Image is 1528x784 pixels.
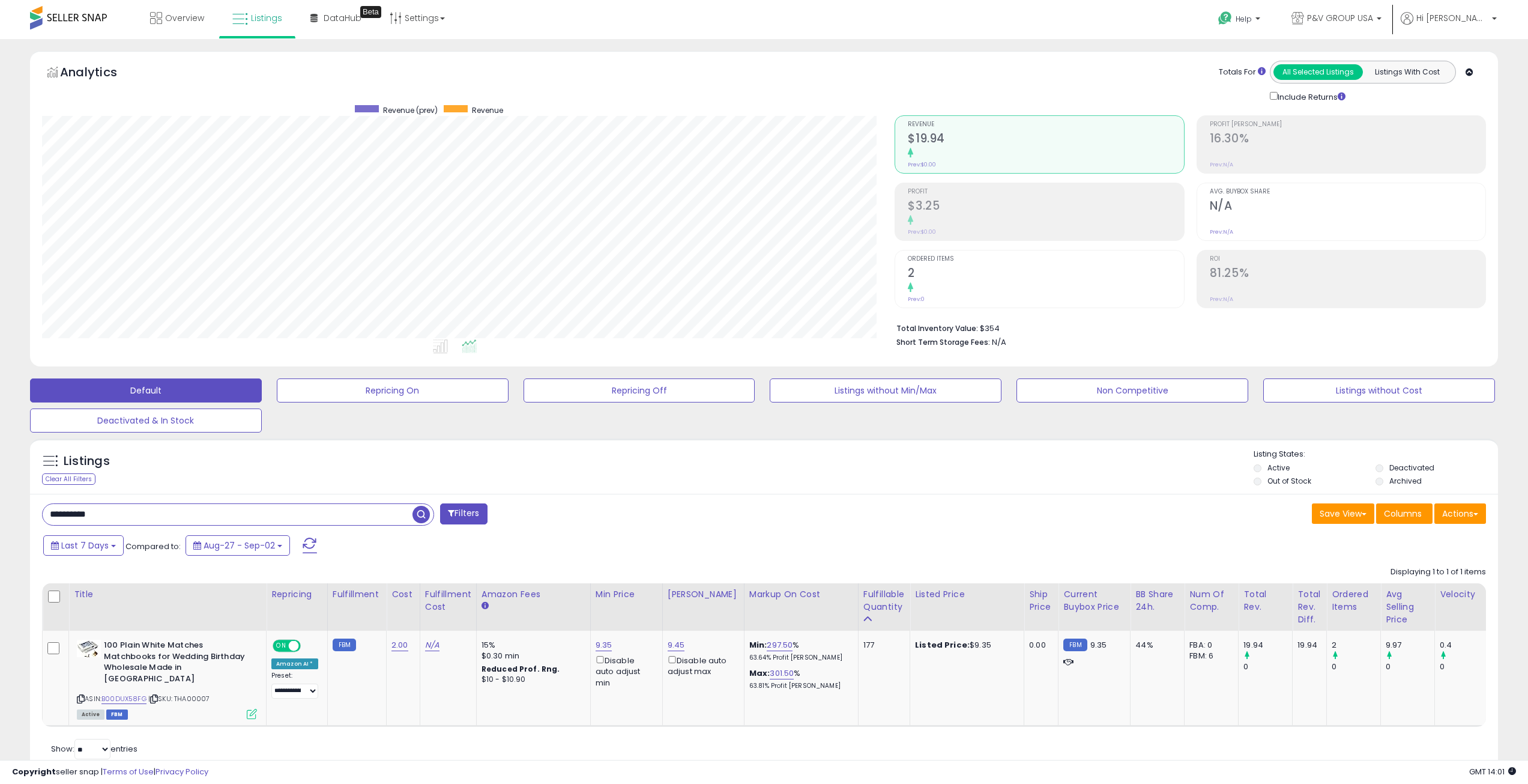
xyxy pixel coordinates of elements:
[42,473,95,485] div: Clear All Filters
[271,658,318,669] div: Amazon AI *
[596,654,653,688] div: Disable auto adjust min
[1243,588,1287,613] div: Total Rev.
[61,539,109,552] span: Last 7 Days
[1440,640,1488,651] div: 0.4
[1469,766,1516,777] span: 2025-09-11 14:01 GMT
[425,588,471,613] div: Fulfillment Cost
[482,640,581,651] div: 15%
[482,601,489,612] small: Amazon Fees.
[12,766,56,777] strong: Copyright
[1297,588,1321,626] div: Total Rev. Diff.
[863,588,905,613] div: Fulfillable Quantity
[1401,12,1497,39] a: Hi [PERSON_NAME]
[104,640,250,687] b: 100 Plain White Matches Matchbooks for Wedding Birthday Wholesale Made in [GEOGRAPHIC_DATA]
[767,639,793,651] a: 297.50
[1219,67,1266,78] div: Totals For
[271,672,318,699] div: Preset:
[596,639,612,651] a: 9.35
[992,336,1006,348] span: N/A
[1090,639,1107,651] span: 9.35
[60,64,140,84] h5: Analytics
[1210,132,1485,148] h2: 16.30%
[186,535,290,556] button: Aug-27 - Sep-02
[1389,463,1434,473] label: Deactivated
[908,161,936,168] small: Prev: $0.00
[101,694,146,704] a: B00DUX58FG
[896,323,978,333] b: Total Inventory Value:
[482,651,581,661] div: $0.30 min
[64,453,110,470] h5: Listings
[915,640,1015,651] div: $9.35
[30,409,262,433] button: Deactivated & In Stock
[1362,64,1452,80] button: Listings With Cost
[12,767,208,778] div: seller snap | |
[299,641,318,651] span: OFF
[1273,64,1363,80] button: All Selected Listings
[482,664,560,674] b: Reduced Prof. Rng.
[668,654,735,677] div: Disable auto adjust max
[1209,2,1272,39] a: Help
[324,12,361,24] span: DataHub
[1210,121,1485,128] span: Profit [PERSON_NAME]
[1391,567,1486,578] div: Displaying 1 to 1 of 1 items
[1135,588,1179,613] div: BB Share 24h.
[1243,640,1292,651] div: 19.94
[1297,640,1317,651] div: 19.94
[106,710,128,720] span: FBM
[1386,588,1430,626] div: Avg Selling Price
[908,189,1183,195] span: Profit
[668,639,685,651] a: 9.45
[1016,378,1248,403] button: Non Competitive
[1434,503,1486,524] button: Actions
[30,378,262,403] button: Default
[896,320,1477,335] li: $354
[391,588,415,601] div: Cost
[749,682,849,690] p: 63.81% Profit [PERSON_NAME]
[1267,476,1311,486] label: Out of Stock
[51,743,137,755] span: Show: entries
[440,503,487,524] button: Filters
[333,639,356,651] small: FBM
[1332,661,1380,672] div: 0
[1312,503,1374,524] button: Save View
[333,588,381,601] div: Fulfillment
[1210,161,1233,168] small: Prev: N/A
[1210,296,1233,303] small: Prev: N/A
[383,105,438,115] span: Revenue (prev)
[148,694,210,703] span: | SKU: THA00007
[770,378,1001,403] button: Listings without Min/Max
[482,588,585,601] div: Amazon Fees
[482,675,581,685] div: $10 - $10.90
[277,378,509,403] button: Repricing On
[204,539,275,552] span: Aug-27 - Sep-02
[1210,189,1485,195] span: Avg. Buybox Share
[1029,588,1053,613] div: Ship Price
[1384,508,1422,520] span: Columns
[77,640,257,718] div: ASIN:
[425,639,439,651] a: N/A
[1263,378,1495,403] button: Listings without Cost
[1416,12,1488,24] span: Hi [PERSON_NAME]
[749,654,849,662] p: 63.64% Profit [PERSON_NAME]
[165,12,204,24] span: Overview
[524,378,755,403] button: Repricing Off
[668,588,739,601] div: [PERSON_NAME]
[1386,640,1434,651] div: 9.97
[1267,463,1290,473] label: Active
[77,710,104,720] span: All listings currently available for purchase on Amazon
[1210,256,1485,263] span: ROI
[915,639,970,651] b: Listed Price:
[1189,588,1233,613] div: Num of Comp.
[251,12,282,24] span: Listings
[1386,661,1434,672] div: 0
[596,588,657,601] div: Min Price
[908,266,1183,282] h2: 2
[1210,228,1233,236] small: Prev: N/A
[1029,640,1049,651] div: 0.00
[1307,12,1373,24] span: P&V GROUP USA
[1389,476,1422,486] label: Archived
[77,640,101,657] img: 51oMhYwN6DL._SL40_.jpg
[744,583,858,631] th: The percentage added to the cost of goods (COGS) that forms the calculator for Min & Max prices.
[908,121,1183,128] span: Revenue
[1063,588,1125,613] div: Current Buybox Price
